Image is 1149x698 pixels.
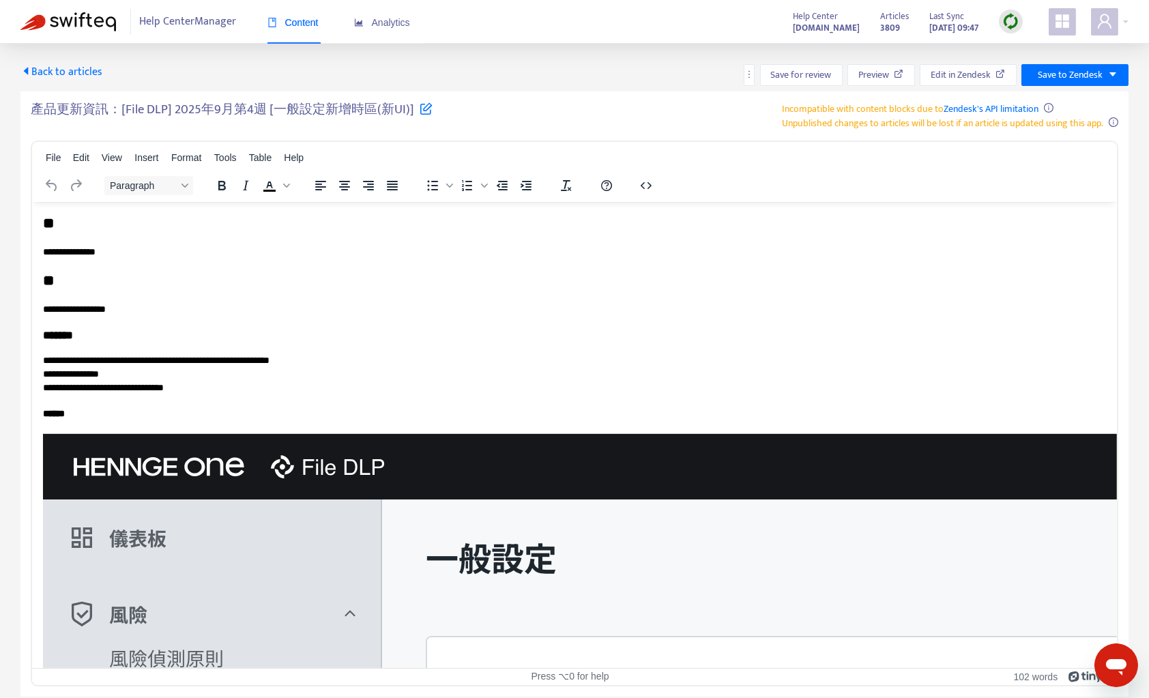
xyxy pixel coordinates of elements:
[284,152,304,163] span: Help
[514,176,538,195] button: Increase indent
[920,64,1017,86] button: Edit in Zendesk
[134,152,158,163] span: Insert
[64,176,87,195] button: Redo
[783,101,1039,117] span: Incompatible with content blocks due to
[392,671,747,682] div: Press ⌥0 for help
[20,63,102,81] span: Back to articles
[1021,64,1129,86] button: Save to Zendeskcaret-down
[381,176,404,195] button: Justify
[1094,643,1138,687] iframe: メッセージングウィンドウを開くボタン
[929,9,964,24] span: Last Sync
[858,68,889,83] span: Preview
[744,64,755,86] button: more
[880,20,900,35] strong: 3809
[744,70,754,79] span: more
[944,101,1039,117] a: Zendesk's API limitation
[1014,671,1058,682] button: 102 words
[1109,117,1118,127] span: info-circle
[793,20,860,35] a: [DOMAIN_NAME]
[1038,68,1103,83] span: Save to Zendesk
[793,9,838,24] span: Help Center
[1054,13,1071,29] span: appstore
[102,152,122,163] span: View
[20,66,31,76] span: caret-left
[46,152,61,163] span: File
[1002,13,1019,30] img: sync.dc5367851b00ba804db3.png
[140,9,237,35] span: Help Center Manager
[32,202,1117,668] iframe: Rich Text Area
[491,176,514,195] button: Decrease indent
[249,152,272,163] span: Table
[267,17,319,28] span: Content
[354,18,364,27] span: area-chart
[555,176,578,195] button: Clear formatting
[258,176,292,195] div: Text color Black
[931,68,991,83] span: Edit in Zendesk
[234,176,257,195] button: Italic
[880,9,909,24] span: Articles
[333,176,356,195] button: Align center
[267,18,277,27] span: book
[1068,671,1103,682] a: Powered by Tiny
[104,176,193,195] button: Block Paragraph
[357,176,380,195] button: Align right
[73,152,89,163] span: Edit
[40,176,63,195] button: Undo
[456,176,490,195] div: Numbered list
[354,17,410,28] span: Analytics
[31,102,433,126] h5: 產品更新資訊：[File DLP] 2025年9月第4週 [一般設定新增時區(新UI)]
[210,176,233,195] button: Bold
[214,152,237,163] span: Tools
[1044,103,1053,113] span: info-circle
[929,20,978,35] strong: [DATE] 09:47
[595,176,618,195] button: Help
[110,180,177,191] span: Paragraph
[171,152,201,163] span: Format
[760,64,843,86] button: Save for review
[1096,13,1113,29] span: user
[421,176,455,195] div: Bullet list
[309,176,332,195] button: Align left
[1108,70,1118,79] span: caret-down
[771,68,832,83] span: Save for review
[847,64,915,86] button: Preview
[783,115,1104,131] span: Unpublished changes to articles will be lost if an article is updated using this app.
[20,12,116,31] img: Swifteq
